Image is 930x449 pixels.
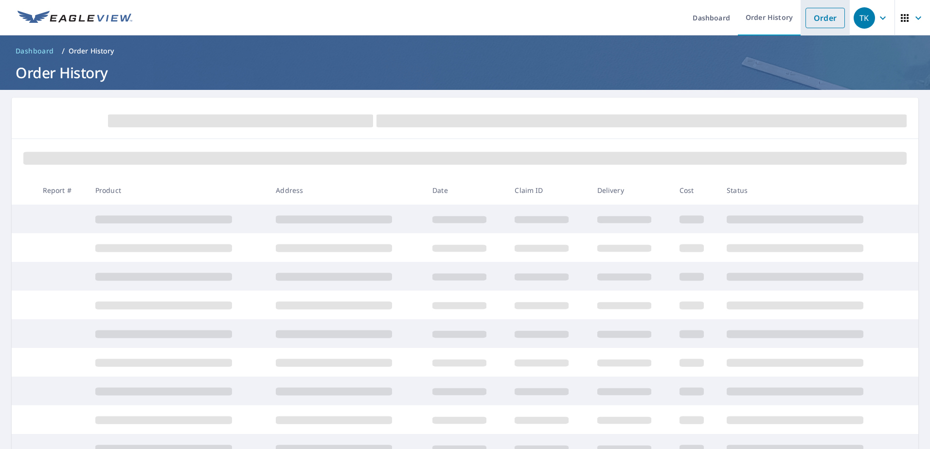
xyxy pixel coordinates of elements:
[854,7,875,29] div: TK
[12,43,58,59] a: Dashboard
[719,176,900,205] th: Status
[672,176,719,205] th: Cost
[62,45,65,57] li: /
[268,176,425,205] th: Address
[805,8,845,28] a: Order
[12,43,918,59] nav: breadcrumb
[16,46,54,56] span: Dashboard
[12,63,918,83] h1: Order History
[507,176,589,205] th: Claim ID
[18,11,132,25] img: EV Logo
[69,46,114,56] p: Order History
[425,176,507,205] th: Date
[88,176,268,205] th: Product
[590,176,672,205] th: Delivery
[35,176,88,205] th: Report #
